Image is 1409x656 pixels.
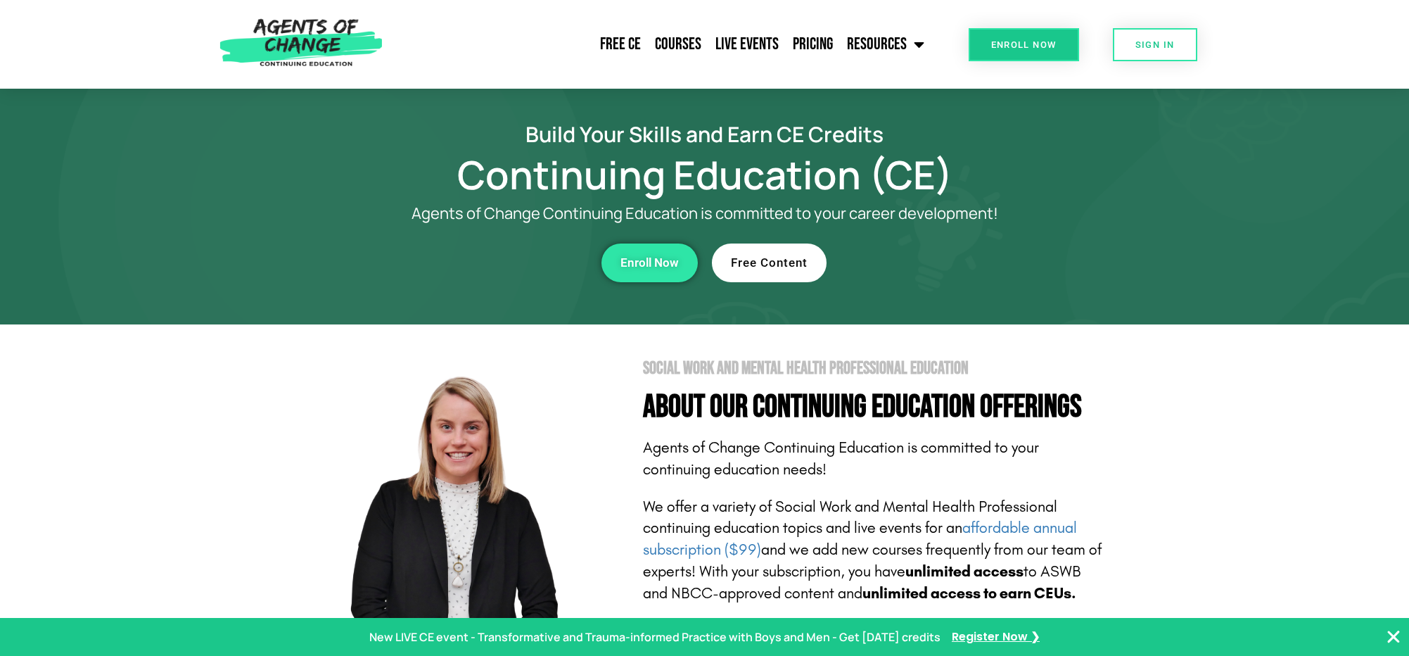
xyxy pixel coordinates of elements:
a: Register Now ❯ [952,627,1040,648]
h4: About Our Continuing Education Offerings [643,391,1106,423]
a: Enroll Now [969,28,1079,61]
a: Live Events [708,27,786,62]
h2: Social Work and Mental Health Professional Education [643,360,1106,377]
a: SIGN IN [1113,28,1197,61]
p: New LIVE CE event - Transformative and Trauma-informed Practice with Boys and Men - Get [DATE] cr... [369,627,941,648]
span: SIGN IN [1135,40,1175,49]
p: Agents of Change Continuing Education is committed to your career development! [360,205,1050,222]
span: Free Content [731,257,808,269]
nav: Menu [390,27,931,62]
a: Free Content [712,244,827,282]
b: unlimited access to earn CEUs. [862,584,1076,603]
a: Free CE [593,27,648,62]
p: We offer a variety of Social Work and Mental Health Professional continuing education topics and ... [643,496,1106,605]
a: Pricing [786,27,840,62]
span: Enroll Now [620,257,679,269]
span: Agents of Change Continuing Education is committed to your continuing education needs! [643,439,1039,479]
span: Enroll Now [991,40,1057,49]
a: Resources [840,27,931,62]
b: unlimited access [905,562,1024,581]
h1: Continuing Education (CE) [304,158,1106,191]
button: Close Banner [1385,629,1402,645]
a: Enroll Now [601,244,698,282]
h2: Build Your Skills and Earn CE Credits [304,124,1106,144]
a: Courses [648,27,708,62]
